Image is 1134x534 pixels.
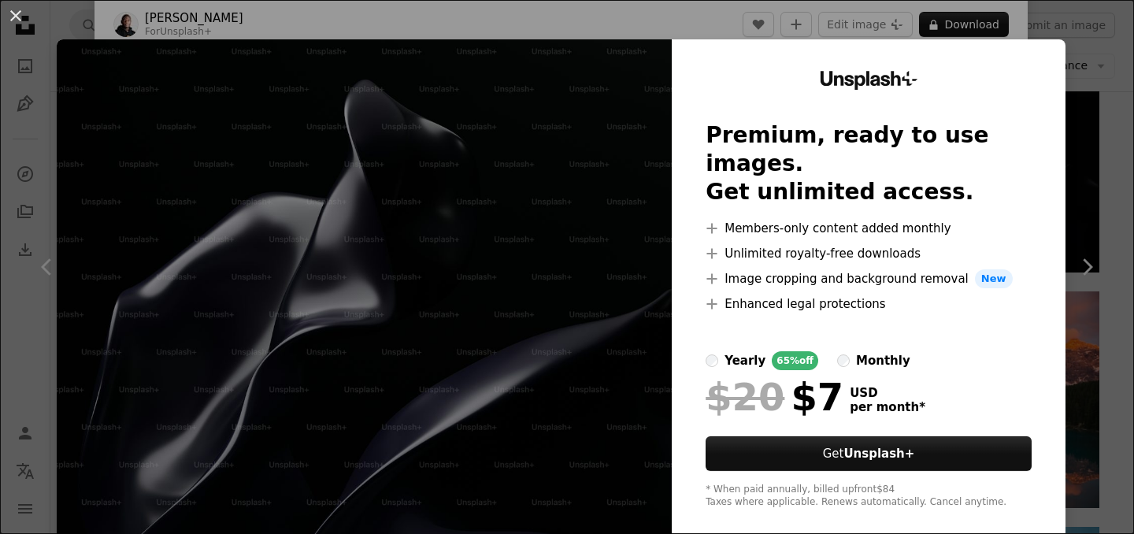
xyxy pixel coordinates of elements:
[706,295,1032,313] li: Enhanced legal protections
[850,386,925,400] span: USD
[706,219,1032,238] li: Members-only content added monthly
[850,400,925,414] span: per month *
[706,354,718,367] input: yearly65%off
[706,269,1032,288] li: Image cropping and background removal
[724,351,765,370] div: yearly
[772,351,818,370] div: 65% off
[706,376,784,417] span: $20
[837,354,850,367] input: monthly
[706,436,1032,471] button: GetUnsplash+
[856,351,910,370] div: monthly
[706,484,1032,509] div: * When paid annually, billed upfront $84 Taxes where applicable. Renews automatically. Cancel any...
[843,447,914,461] strong: Unsplash+
[706,121,1032,206] h2: Premium, ready to use images. Get unlimited access.
[975,269,1013,288] span: New
[706,244,1032,263] li: Unlimited royalty-free downloads
[706,376,843,417] div: $7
